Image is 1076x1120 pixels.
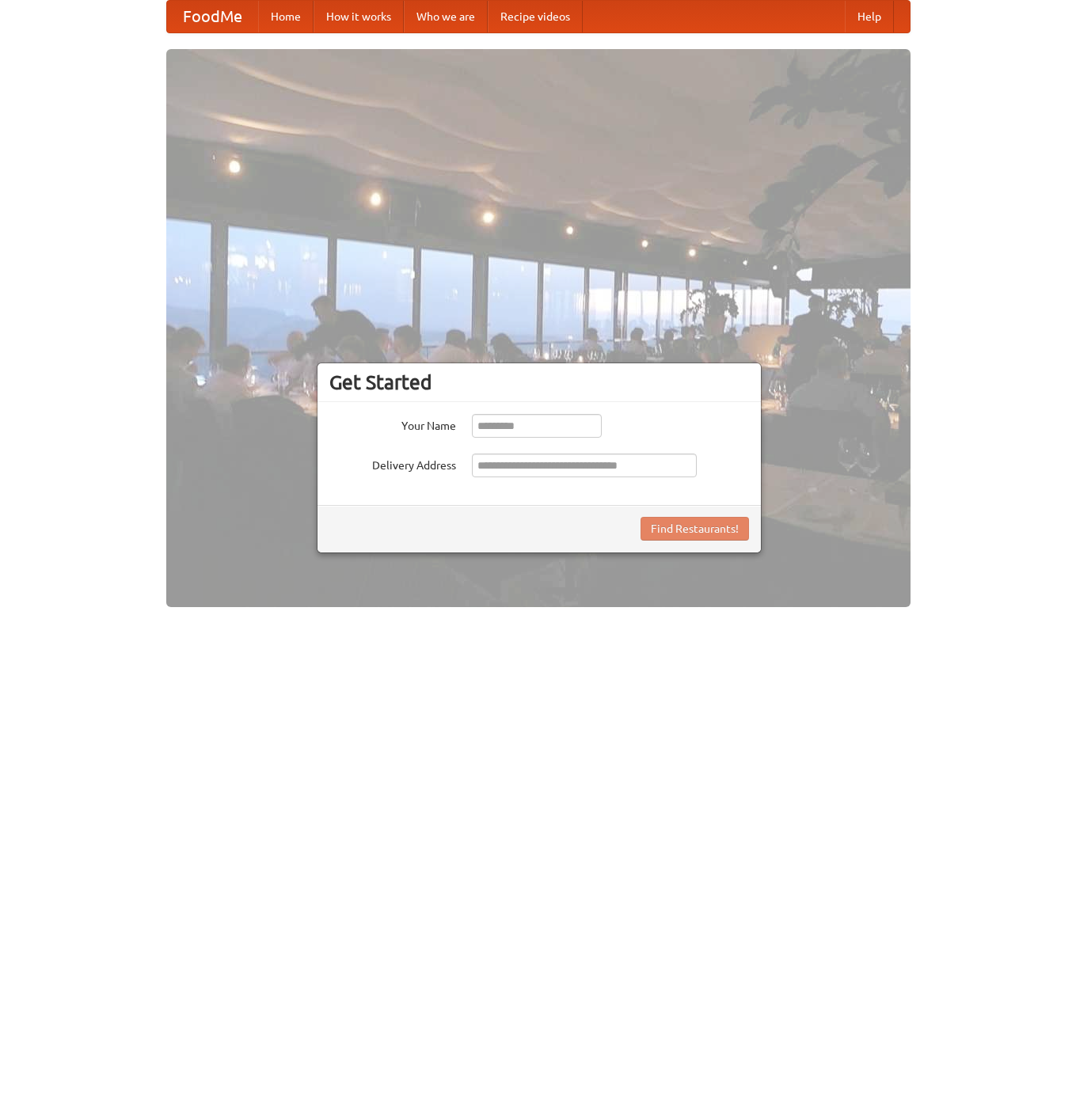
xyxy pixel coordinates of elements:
[314,1,404,32] a: How it works
[167,1,258,32] a: FoodMe
[329,370,749,394] h3: Get Started
[641,517,749,541] button: Find Restaurants!
[329,414,456,434] label: Your Name
[845,1,894,32] a: Help
[404,1,488,32] a: Who we are
[329,454,456,473] label: Delivery Address
[258,1,314,32] a: Home
[488,1,583,32] a: Recipe videos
